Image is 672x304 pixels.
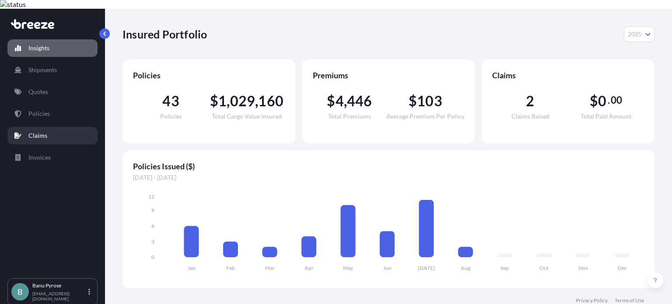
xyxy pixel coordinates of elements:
[151,238,154,245] tspan: 3
[461,265,471,271] tspan: Aug
[500,265,509,271] tspan: Sep
[210,94,218,108] span: $
[160,113,182,119] span: Policies
[598,94,606,108] span: 0
[188,265,196,271] tspan: Jan
[28,66,57,74] p: Shipments
[492,70,644,80] span: Claims
[539,265,549,271] tspan: Oct
[28,109,50,118] p: Policies
[7,61,98,79] a: Shipments
[347,94,372,108] span: 446
[28,87,48,96] p: Quotes
[32,291,87,301] p: [EMAIL_ADDRESS][DOMAIN_NAME]
[265,265,275,271] tspan: Mar
[226,265,235,271] tspan: Feb
[618,265,627,271] tspan: Dec
[32,282,87,289] p: Banu Pyrose
[624,26,654,42] button: Year Selector
[611,97,622,104] span: 00
[409,94,417,108] span: $
[336,94,344,108] span: 4
[615,297,644,304] a: Terms of Use
[581,113,631,119] span: Total Paid Amount
[7,127,98,144] a: Claims
[608,97,610,104] span: .
[628,30,642,38] span: 2025
[162,94,179,108] span: 43
[151,207,154,213] tspan: 9
[417,94,442,108] span: 103
[7,105,98,122] a: Policies
[578,265,588,271] tspan: Nov
[151,223,154,229] tspan: 6
[227,94,230,108] span: ,
[122,27,207,41] p: Insured Portfolio
[418,265,435,271] tspan: [DATE]
[17,287,23,296] span: B
[148,193,154,200] tspan: 12
[590,94,598,108] span: $
[7,149,98,166] a: Invoices
[344,94,347,108] span: ,
[7,83,98,101] a: Quotes
[218,94,227,108] span: 1
[258,94,283,108] span: 160
[133,161,644,171] span: Policies Issued ($)
[511,113,549,119] span: Claims Raised
[212,113,282,119] span: Total Cargo Value Insured
[133,70,285,80] span: Policies
[28,44,49,52] p: Insights
[328,113,371,119] span: Total Premiums
[327,94,335,108] span: $
[383,265,392,271] tspan: Jun
[304,265,314,271] tspan: Apr
[255,94,258,108] span: ,
[526,94,534,108] span: 2
[343,265,353,271] tspan: May
[7,39,98,57] a: Insights
[28,131,47,140] p: Claims
[151,254,154,260] tspan: 0
[28,153,51,162] p: Invoices
[230,94,255,108] span: 029
[133,173,644,182] span: [DATE] - [DATE]
[386,113,464,119] span: Average Premium Per Policy
[313,70,465,80] span: Premiums
[576,297,608,304] a: Privacy Policy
